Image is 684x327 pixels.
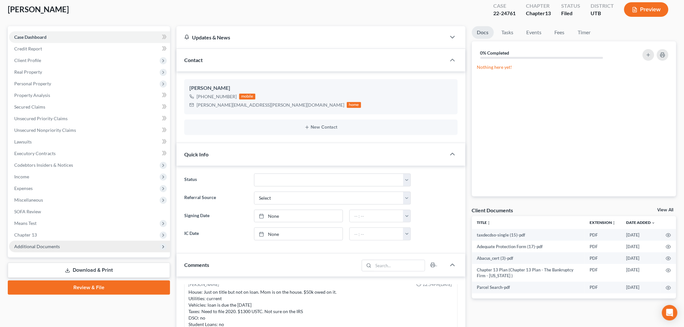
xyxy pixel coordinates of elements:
td: [DATE] [621,229,661,241]
div: Status [561,2,580,10]
td: [DATE] [621,241,661,252]
a: None [254,228,343,240]
a: Credit Report [9,43,170,55]
i: unfold_more [487,221,491,225]
label: Status [181,174,251,186]
a: Fees [550,26,570,39]
div: [PHONE_NUMBER] [197,93,237,100]
span: Real Property [14,69,42,75]
a: Tasks [497,26,519,39]
span: Lawsuits [14,139,32,144]
td: taxdecdso-single (15)-pdf [472,229,585,241]
span: Case Dashboard [14,34,47,40]
span: Means Test [14,220,37,226]
span: Comments [184,262,209,268]
a: Date Added expand_more [626,220,656,225]
a: Secured Claims [9,101,170,113]
div: Filed [561,10,580,17]
input: -- : -- [350,228,403,240]
span: Credit Report [14,46,42,51]
span: 13 [545,10,551,16]
i: unfold_more [612,221,616,225]
button: New Contact [189,125,453,130]
span: Secured Claims [14,104,45,110]
span: Unsecured Nonpriority Claims [14,127,76,133]
td: Chapter 13 Plan (Chapter 13 Plan - The Bankruptcy Firm - [US_STATE] ) [472,264,585,282]
a: Extensionunfold_more [590,220,616,225]
div: Updates & News [184,34,438,41]
div: [PERSON_NAME] [189,84,453,92]
a: Executory Contracts [9,148,170,159]
span: Personal Property [14,81,51,86]
div: UTB [591,10,614,17]
a: Case Dashboard [9,31,170,43]
a: Docs [472,26,494,39]
p: Nothing here yet! [477,64,671,70]
a: Events [521,26,547,39]
a: None [254,210,343,222]
span: Expenses [14,185,33,191]
td: PDF [585,229,621,241]
td: [DATE] [621,282,661,293]
span: Executory Contracts [14,151,56,156]
td: PDF [585,282,621,293]
span: Quick Info [184,151,208,157]
button: Preview [624,2,668,17]
div: 22-24761 [493,10,516,17]
a: Download & Print [8,263,170,278]
span: Unsecured Priority Claims [14,116,68,121]
td: Abacus_cert (3)-pdf [472,252,585,264]
label: Referral Source [181,192,251,205]
span: Property Analysis [14,92,50,98]
td: PDF [585,264,621,282]
a: Timer [573,26,596,39]
label: Signing Date [181,210,251,223]
span: SOFA Review [14,209,41,214]
span: Chapter 13 [14,232,37,237]
td: PDF [585,241,621,252]
div: mobile [239,94,255,100]
a: Review & File [8,280,170,295]
div: District [591,2,614,10]
td: Parcel Search-pdf [472,282,585,293]
div: [PERSON_NAME][EMAIL_ADDRESS][PERSON_NAME][DOMAIN_NAME] [197,102,344,108]
span: [PERSON_NAME] [8,5,69,14]
span: Client Profile [14,58,41,63]
i: expand_more [652,221,656,225]
div: home [347,102,361,108]
a: Property Analysis [9,90,170,101]
a: Unsecured Priority Claims [9,113,170,124]
div: Chapter [526,2,551,10]
span: 12:54PM[DATE] [423,281,452,288]
a: Lawsuits [9,136,170,148]
input: Search... [373,260,425,271]
span: Miscellaneous [14,197,43,203]
a: SOFA Review [9,206,170,217]
td: PDF [585,252,621,264]
div: Open Intercom Messenger [662,305,678,321]
div: Chapter [526,10,551,17]
td: [DATE] [621,264,661,282]
input: -- : -- [350,210,403,222]
div: Case [493,2,516,10]
a: Unsecured Nonpriority Claims [9,124,170,136]
span: Contact [184,57,203,63]
td: Adequate Protection Form (17)-pdf [472,241,585,252]
span: Codebtors Insiders & Notices [14,162,73,168]
a: Titleunfold_more [477,220,491,225]
span: Additional Documents [14,244,60,249]
span: Income [14,174,29,179]
td: [DATE] [621,252,661,264]
div: [PERSON_NAME] [188,281,219,288]
strong: 0% Completed [480,50,509,56]
div: Client Documents [472,207,513,214]
a: View All [657,208,674,212]
label: IC Date [181,227,251,240]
